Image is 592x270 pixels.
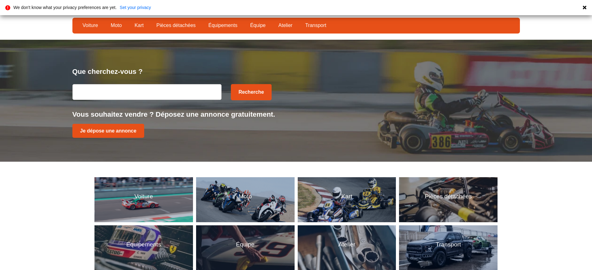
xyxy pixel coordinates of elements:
[301,20,330,31] a: Transport
[204,20,241,31] a: Équipements
[13,5,117,10] p: We don't know what your privacy preferences are yet.
[239,192,252,201] p: Moto
[246,20,270,31] a: Équipe
[231,84,272,100] button: Recherche
[72,67,520,76] p: Que cherchez-vous ?
[341,192,352,201] p: Kart
[94,177,193,222] a: VoitureVoiture
[152,20,200,31] a: Pièces détachées
[236,241,255,249] p: Équipe
[425,192,472,201] p: Pièces détachées
[338,241,355,249] p: Atelier
[134,192,153,201] p: Voiture
[126,241,161,249] p: Équipements
[298,177,396,222] a: KartKart
[72,124,144,138] a: Je dépose une annonce
[274,20,296,31] a: Atelier
[131,20,148,31] a: Kart
[399,177,498,222] a: Pièces détachéesPièces détachées
[436,241,461,249] p: Transport
[120,5,151,10] a: Set your privacy
[196,177,295,222] a: MotoMoto
[107,20,126,31] a: Moto
[72,110,520,119] p: Vous souhaitez vendre ? Déposez une annonce gratuitement.
[79,20,102,31] a: Voiture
